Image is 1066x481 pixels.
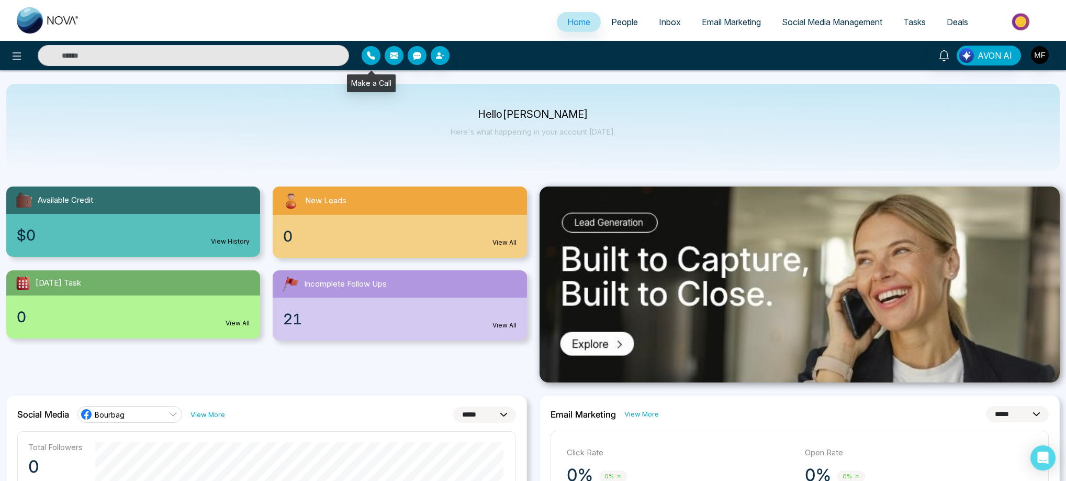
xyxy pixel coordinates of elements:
[451,127,615,136] p: Here's what happening in your account [DATE].
[702,17,761,27] span: Email Marketing
[978,49,1012,62] span: AVON AI
[601,12,648,32] a: People
[15,191,33,210] img: availableCredit.svg
[957,46,1021,65] button: AVON AI
[903,17,926,27] span: Tasks
[281,191,301,211] img: newLeads.svg
[771,12,893,32] a: Social Media Management
[551,409,616,420] h2: Email Marketing
[492,321,517,330] a: View All
[305,195,346,207] span: New Leads
[782,17,882,27] span: Social Media Management
[611,17,638,27] span: People
[1030,445,1056,471] div: Open Intercom Messenger
[540,187,1060,382] img: .
[266,270,533,341] a: Incomplete Follow Ups21View All
[659,17,681,27] span: Inbox
[211,237,250,246] a: View History
[805,447,1033,459] p: Open Rate
[451,110,615,119] p: Hello [PERSON_NAME]
[304,278,387,290] span: Incomplete Follow Ups
[226,319,250,328] a: View All
[95,410,125,420] span: Bourbag
[347,74,396,92] div: Make a Call
[266,187,533,258] a: New Leads0View All
[17,306,26,328] span: 0
[283,308,302,330] span: 21
[28,442,83,452] p: Total Followers
[36,277,81,289] span: [DATE] Task
[38,194,93,206] span: Available Credit
[947,17,968,27] span: Deals
[624,409,659,419] a: View More
[567,17,590,27] span: Home
[492,238,517,247] a: View All
[28,456,83,477] p: 0
[190,410,225,420] a: View More
[691,12,771,32] a: Email Marketing
[1031,46,1049,64] img: User Avatar
[557,12,601,32] a: Home
[893,12,936,32] a: Tasks
[281,275,300,293] img: followUps.svg
[15,275,31,291] img: todayTask.svg
[936,12,979,32] a: Deals
[17,7,80,34] img: Nova CRM Logo
[17,409,69,420] h2: Social Media
[567,447,794,459] p: Click Rate
[283,225,293,247] span: 0
[984,10,1060,34] img: Market-place.gif
[17,224,36,246] span: $0
[959,48,974,63] img: Lead Flow
[648,12,691,32] a: Inbox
